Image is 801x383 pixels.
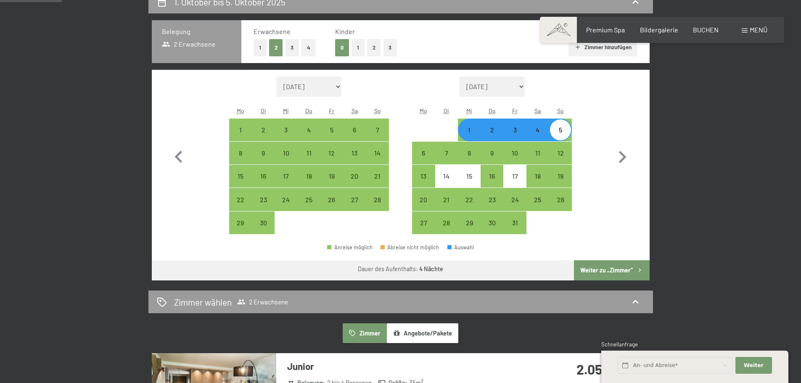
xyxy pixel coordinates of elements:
div: 18 [299,173,320,194]
div: Sun Oct 26 2025 [549,188,572,211]
div: 20 [413,196,434,217]
div: 17 [275,173,296,194]
div: Anreise möglich [327,245,373,250]
div: Tue Oct 14 2025 [435,165,458,188]
div: Fri Oct 31 2025 [503,211,526,234]
div: Wed Sep 10 2025 [275,142,297,164]
div: Anreise möglich [252,188,275,211]
span: 2 Erwachsene [237,298,288,306]
div: Thu Oct 30 2025 [481,211,503,234]
div: 12 [550,150,571,171]
span: Weiter [744,362,764,369]
div: 6 [413,150,434,171]
div: Anreise möglich [503,119,526,141]
div: Anreise möglich [343,142,366,164]
div: 14 [436,173,457,194]
div: Anreise möglich [298,119,320,141]
button: 2 [269,39,283,56]
div: Tue Sep 23 2025 [252,188,275,211]
div: 19 [550,173,571,194]
div: Anreise möglich [435,188,458,211]
div: Anreise möglich [412,165,435,188]
div: 16 [253,173,274,194]
div: Anreise nicht möglich [503,165,526,188]
div: Anreise möglich [320,165,343,188]
abbr: Samstag [534,107,541,114]
div: Sun Oct 12 2025 [549,142,572,164]
div: 30 [481,219,502,240]
div: Anreise möglich [252,211,275,234]
div: 6 [344,127,365,148]
div: Sun Sep 21 2025 [366,165,389,188]
div: Mon Sep 15 2025 [229,165,252,188]
div: Anreise möglich [435,142,458,164]
div: Anreise möglich [275,142,297,164]
button: Weiter zu „Zimmer“ [574,260,649,280]
button: 3 [286,39,299,56]
div: Anreise möglich [366,165,389,188]
div: Wed Oct 15 2025 [458,165,481,188]
div: Sat Oct 04 2025 [526,119,549,141]
div: Fri Oct 24 2025 [503,188,526,211]
div: Anreise möglich [252,119,275,141]
div: Fri Oct 17 2025 [503,165,526,188]
div: Wed Sep 17 2025 [275,165,297,188]
abbr: Sonntag [557,107,564,114]
span: Menü [750,26,767,34]
div: Anreise möglich [298,165,320,188]
div: Tue Sep 09 2025 [252,142,275,164]
div: Anreise möglich [320,119,343,141]
div: 14 [367,150,388,171]
abbr: Freitag [329,107,334,114]
div: 18 [527,173,548,194]
div: Thu Oct 23 2025 [481,188,503,211]
div: 13 [413,173,434,194]
b: 4 Nächte [419,265,443,272]
div: 10 [275,150,296,171]
div: 24 [275,196,296,217]
div: Anreise möglich [435,211,458,234]
div: Anreise nicht möglich [435,165,458,188]
div: 1 [459,127,480,148]
div: Anreise möglich [458,142,481,164]
div: Thu Oct 02 2025 [481,119,503,141]
div: Anreise möglich [252,142,275,164]
strong: 2.056,00 € [576,361,638,377]
div: Mon Sep 29 2025 [229,211,252,234]
div: Fri Oct 03 2025 [503,119,526,141]
abbr: Donnerstag [489,107,496,114]
a: Premium Spa [586,26,625,34]
div: Anreise möglich [320,188,343,211]
div: Anreise möglich [481,165,503,188]
div: Anreise möglich [412,142,435,164]
div: 25 [299,196,320,217]
div: Anreise möglich [481,188,503,211]
div: Mon Oct 27 2025 [412,211,435,234]
div: 12 [321,150,342,171]
div: 2 [253,127,274,148]
button: Vorheriger Monat [167,77,191,235]
span: Bildergalerie [640,26,678,34]
abbr: Mittwoch [283,107,289,114]
div: Anreise möglich [526,142,549,164]
div: Wed Oct 22 2025 [458,188,481,211]
div: Anreise möglich [458,119,481,141]
div: Anreise möglich [549,142,572,164]
div: Mon Oct 13 2025 [412,165,435,188]
div: 5 [550,127,571,148]
div: Sat Oct 11 2025 [526,142,549,164]
div: Wed Oct 01 2025 [458,119,481,141]
div: 17 [504,173,525,194]
div: Fri Oct 10 2025 [503,142,526,164]
div: Sat Sep 27 2025 [343,188,366,211]
div: 5 [321,127,342,148]
div: 23 [253,196,274,217]
div: Thu Oct 09 2025 [481,142,503,164]
div: Tue Sep 30 2025 [252,211,275,234]
h3: Belegung [162,27,231,36]
div: Anreise möglich [298,142,320,164]
div: Anreise möglich [366,188,389,211]
div: Anreise möglich [275,165,297,188]
div: 22 [230,196,251,217]
div: Anreise möglich [412,211,435,234]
